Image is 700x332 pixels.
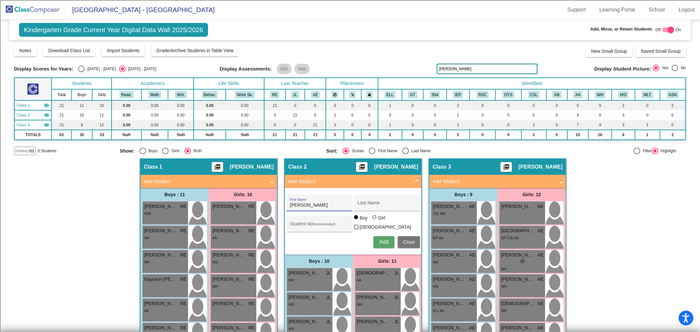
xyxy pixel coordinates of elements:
[144,227,177,234] span: [PERSON_NAME]
[552,91,562,98] button: AB
[126,66,157,72] div: [DATE] - [DATE]
[612,130,635,140] td: 8
[3,80,697,86] div: Print
[119,91,134,98] button: Read.
[447,110,470,120] td: 1
[3,9,61,15] input: Search outlines
[3,211,697,217] div: WEBSITE
[3,205,697,211] div: BOOK
[202,91,218,98] button: Behav.
[72,130,92,140] td: 30
[112,130,141,140] td: NaN
[112,78,194,89] th: Academics
[194,100,226,110] td: 0.00
[658,148,676,154] div: Highlight
[72,89,92,100] th: Boys
[290,203,349,208] input: First Name
[3,3,137,9] div: Home
[398,236,420,248] button: Close
[470,110,496,120] td: 0
[641,49,681,54] span: Saved Small Group
[496,120,521,130] td: 0
[612,120,635,130] td: 3
[248,227,255,234] span: RE
[676,27,681,33] span: On
[72,110,92,120] td: 10
[3,223,697,229] div: MORE
[264,100,286,110] td: 21
[288,164,307,170] span: Class 2
[286,110,305,120] td: 21
[437,64,538,74] input: Search...
[521,130,546,140] td: 2
[344,100,361,110] td: 0
[285,175,421,188] mat-expansion-panel-header: Add Student
[3,86,697,92] div: Add Outline Template
[107,48,139,53] span: Import Students
[194,78,264,89] th: Life Skills
[326,89,344,100] th: Keep away students
[180,203,186,210] span: RE
[226,130,264,140] td: NaN
[112,100,141,110] td: 0.00
[140,188,209,201] div: Boys : 11
[500,162,512,172] button: Print Students Details
[567,100,588,110] td: 5
[588,130,612,140] td: 26
[264,89,286,100] th: Rachel Evans
[612,100,635,110] td: 2
[3,74,697,80] div: Download
[546,100,567,110] td: 0
[349,148,364,154] div: Scores
[44,113,49,118] mat-icon: visibility
[3,128,697,134] div: TODO: put dlg title
[157,48,234,53] span: Grade/Archive Students in Table View
[635,89,660,100] th: 2 or More
[3,27,697,33] div: Move To ...
[408,91,417,98] button: GT
[92,89,112,100] th: Girls
[567,89,588,100] th: African American
[660,120,686,130] td: 0
[429,175,566,188] mat-expansion-panel-header: Add Student
[3,15,697,21] div: Sort A > Z
[567,130,588,140] td: 20
[3,63,697,69] div: Delete
[230,164,274,170] span: [PERSON_NAME]
[144,203,177,210] span: [PERSON_NAME]
[447,120,470,130] td: 2
[141,110,168,120] td: 0.00
[226,110,264,120] td: 0.00
[423,110,447,120] td: 0
[373,236,394,248] button: Add
[270,91,279,98] button: RE
[326,110,344,120] td: 2
[359,215,368,221] div: Boy
[141,100,168,110] td: 0.00
[3,164,697,170] div: DELETE
[378,215,385,221] div: Girl
[433,178,555,185] mat-panel-title: Add Student
[378,130,402,140] td: 2
[3,199,697,205] div: SAVE
[660,110,686,120] td: 0
[3,104,697,110] div: Magazine
[29,148,34,154] mat-icon: visibility_off
[326,130,344,140] td: 5
[264,78,326,89] th: Last Teacher
[636,45,686,57] button: Saved Small Group
[169,148,180,154] div: Girls
[378,100,402,110] td: 1
[220,66,272,72] span: Display Assessments:
[660,130,686,140] td: 2
[168,120,194,130] td: 0.00
[496,89,521,100] th: Dyslexia
[521,110,546,120] td: 0
[120,148,135,154] span: Show:
[521,100,546,110] td: 0
[264,110,286,120] td: 0
[3,57,697,63] div: Move To ...
[112,120,141,130] td: 0.00
[588,89,612,100] th: White
[501,227,534,234] span: [GEOGRAPHIC_DATA]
